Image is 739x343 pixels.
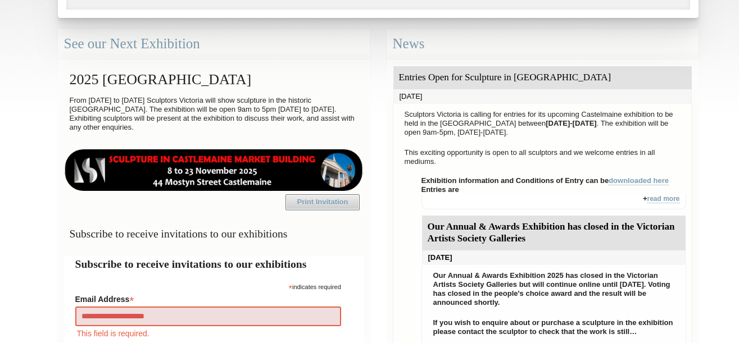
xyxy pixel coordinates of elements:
[285,194,360,210] a: Print Invitation
[64,149,364,191] img: castlemaine-ldrbd25v2.png
[647,195,679,203] a: read more
[58,29,370,59] div: See our Next Exhibition
[75,327,341,340] div: This field is required.
[546,119,597,127] strong: [DATE]-[DATE]
[75,256,352,272] h2: Subscribe to receive invitations to our exhibitions
[393,66,692,89] div: Entries Open for Sculpture in [GEOGRAPHIC_DATA]
[422,250,686,265] div: [DATE]
[421,194,686,209] div: +
[399,107,686,140] p: Sculptors Victoria is calling for entries for its upcoming Castelmaine exhibition to be held in t...
[422,216,686,250] div: Our Annual & Awards Exhibition has closed in the Victorian Artists Society Galleries
[421,176,669,185] strong: Exhibition information and Conditions of Entry can be
[387,29,699,59] div: News
[64,93,364,135] p: From [DATE] to [DATE] Sculptors Victoria will show sculpture in the historic [GEOGRAPHIC_DATA]. T...
[428,315,680,339] p: If you wish to enquire about or purchase a sculpture in the exhibition please contact the sculpto...
[64,66,364,93] h2: 2025 [GEOGRAPHIC_DATA]
[428,268,680,310] p: Our Annual & Awards Exhibition 2025 has closed in the Victorian Artists Society Galleries but wil...
[609,176,669,185] a: downloaded here
[75,291,341,305] label: Email Address
[399,145,686,169] p: This exciting opportunity is open to all sculptors and we welcome entries in all mediums.
[393,89,692,104] div: [DATE]
[75,281,341,291] div: indicates required
[64,223,364,245] h3: Subscribe to receive invitations to our exhibitions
